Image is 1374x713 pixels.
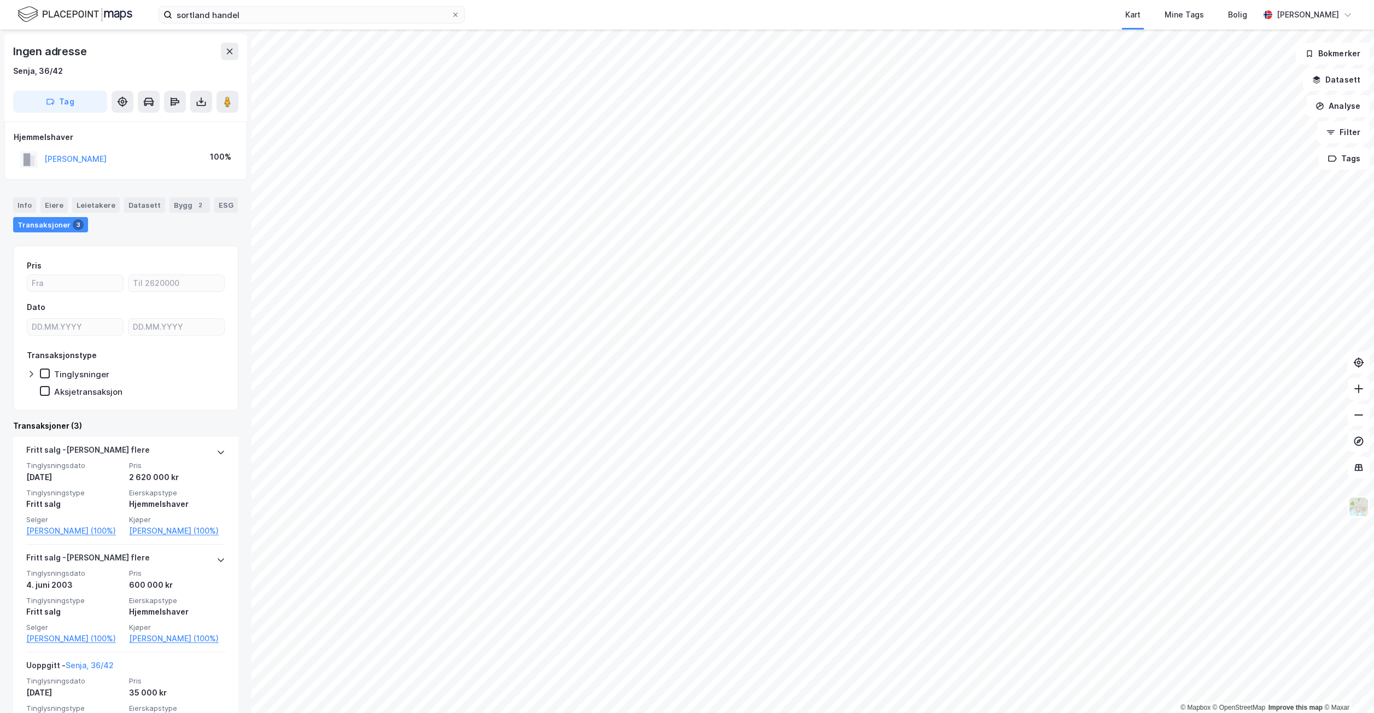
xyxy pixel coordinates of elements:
[172,7,451,23] input: Søk på adresse, matrikkel, gårdeiere, leietakere eller personer
[26,623,122,632] span: Selger
[1319,148,1370,170] button: Tags
[129,488,225,498] span: Eierskapstype
[26,471,122,484] div: [DATE]
[1348,496,1369,517] img: Z
[26,488,122,498] span: Tinglysningstype
[13,65,63,78] div: Senja, 36/42
[129,623,225,632] span: Kjøper
[13,91,107,113] button: Tag
[1319,661,1374,713] iframe: Chat Widget
[27,259,42,272] div: Pris
[66,661,114,670] a: Senja, 36/42
[129,704,225,713] span: Eierskapstype
[13,197,36,213] div: Info
[26,704,122,713] span: Tinglysningstype
[169,197,210,213] div: Bygg
[26,515,122,524] span: Selger
[26,632,122,645] a: [PERSON_NAME] (100%)
[129,471,225,484] div: 2 620 000 kr
[13,419,238,433] div: Transaksjoner (3)
[13,43,89,60] div: Ingen adresse
[1180,704,1211,711] a: Mapbox
[26,676,122,686] span: Tinglysningsdato
[129,596,225,605] span: Eierskapstype
[13,217,88,232] div: Transaksjoner
[214,197,238,213] div: ESG
[128,275,224,291] input: Til 2620000
[26,569,122,578] span: Tinglysningsdato
[1317,121,1370,143] button: Filter
[1268,704,1323,711] a: Improve this map
[72,197,120,213] div: Leietakere
[129,578,225,592] div: 600 000 kr
[1296,43,1370,65] button: Bokmerker
[1277,8,1339,21] div: [PERSON_NAME]
[124,197,165,213] div: Datasett
[129,632,225,645] a: [PERSON_NAME] (100%)
[26,551,150,569] div: Fritt salg - [PERSON_NAME] flere
[26,596,122,605] span: Tinglysningstype
[1165,8,1204,21] div: Mine Tags
[210,150,231,163] div: 100%
[1228,8,1247,21] div: Bolig
[27,301,45,314] div: Dato
[1306,95,1370,117] button: Analyse
[73,219,84,230] div: 3
[26,659,114,676] div: Uoppgitt -
[129,515,225,524] span: Kjøper
[26,578,122,592] div: 4. juni 2003
[26,605,122,618] div: Fritt salg
[26,443,150,461] div: Fritt salg - [PERSON_NAME] flere
[26,686,122,699] div: [DATE]
[17,5,132,24] img: logo.f888ab2527a4732fd821a326f86c7f29.svg
[129,569,225,578] span: Pris
[128,319,224,335] input: DD.MM.YYYY
[195,200,206,211] div: 2
[129,524,225,537] a: [PERSON_NAME] (100%)
[54,387,122,397] div: Aksjetransaksjon
[26,524,122,537] a: [PERSON_NAME] (100%)
[26,498,122,511] div: Fritt salg
[129,686,225,699] div: 35 000 kr
[14,131,238,144] div: Hjemmelshaver
[54,369,109,379] div: Tinglysninger
[27,275,123,291] input: Fra
[1213,704,1266,711] a: OpenStreetMap
[129,498,225,511] div: Hjemmelshaver
[27,319,123,335] input: DD.MM.YYYY
[40,197,68,213] div: Eiere
[129,676,225,686] span: Pris
[1303,69,1370,91] button: Datasett
[129,461,225,470] span: Pris
[1125,8,1141,21] div: Kart
[27,349,97,362] div: Transaksjonstype
[129,605,225,618] div: Hjemmelshaver
[26,461,122,470] span: Tinglysningsdato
